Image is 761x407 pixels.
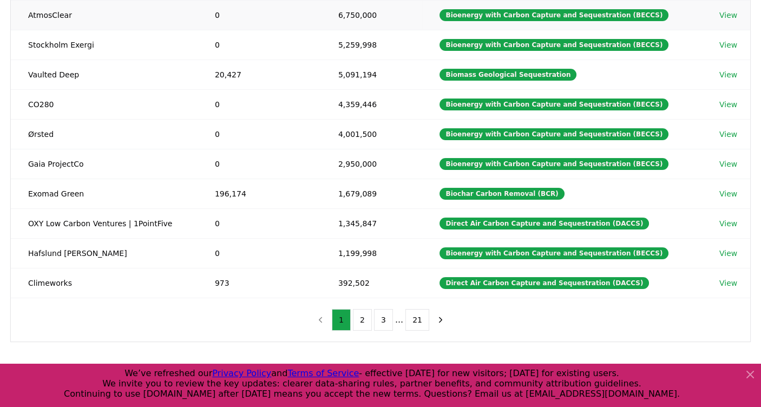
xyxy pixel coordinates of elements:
td: 1,345,847 [321,208,423,238]
div: Bioenergy with Carbon Capture and Sequestration (BECCS) [439,99,668,110]
button: next page [431,309,450,331]
td: 392,502 [321,268,423,298]
td: Vaulted Deep [11,60,198,89]
td: Stockholm Exergi [11,30,198,60]
td: 0 [198,119,321,149]
button: 3 [374,309,393,331]
td: 5,259,998 [321,30,423,60]
a: View [719,218,737,229]
a: View [719,129,737,140]
td: Hafslund [PERSON_NAME] [11,238,198,268]
div: Bioenergy with Carbon Capture and Sequestration (BECCS) [439,9,668,21]
td: 2,950,000 [321,149,423,179]
td: Exomad Green [11,179,198,208]
td: 0 [198,238,321,268]
div: Bioenergy with Carbon Capture and Sequestration (BECCS) [439,39,668,51]
td: 0 [198,208,321,238]
button: 21 [405,309,429,331]
td: 20,427 [198,60,321,89]
td: CO280 [11,89,198,119]
div: Bioenergy with Carbon Capture and Sequestration (BECCS) [439,247,668,259]
td: Gaia ProjectCo [11,149,198,179]
td: Ørsted [11,119,198,149]
a: View [719,10,737,21]
a: View [719,40,737,50]
td: 973 [198,268,321,298]
div: Bioenergy with Carbon Capture and Sequestration (BECCS) [439,158,668,170]
td: 4,359,446 [321,89,423,119]
td: 5,091,194 [321,60,423,89]
a: View [719,99,737,110]
div: Direct Air Carbon Capture and Sequestration (DACCS) [439,218,649,229]
div: Biochar Carbon Removal (BCR) [439,188,564,200]
td: 0 [198,89,321,119]
td: 4,001,500 [321,119,423,149]
td: 0 [198,149,321,179]
div: Bioenergy with Carbon Capture and Sequestration (BECCS) [439,128,668,140]
a: View [719,188,737,199]
td: 196,174 [198,179,321,208]
td: 1,679,089 [321,179,423,208]
td: 1,199,998 [321,238,423,268]
button: 2 [353,309,372,331]
button: 1 [332,309,351,331]
div: Biomass Geological Sequestration [439,69,576,81]
div: Direct Air Carbon Capture and Sequestration (DACCS) [439,277,649,289]
td: Climeworks [11,268,198,298]
li: ... [395,313,403,326]
a: View [719,69,737,80]
td: 0 [198,30,321,60]
a: View [719,159,737,169]
a: View [719,248,737,259]
a: View [719,278,737,288]
td: OXY Low Carbon Ventures | 1PointFive [11,208,198,238]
